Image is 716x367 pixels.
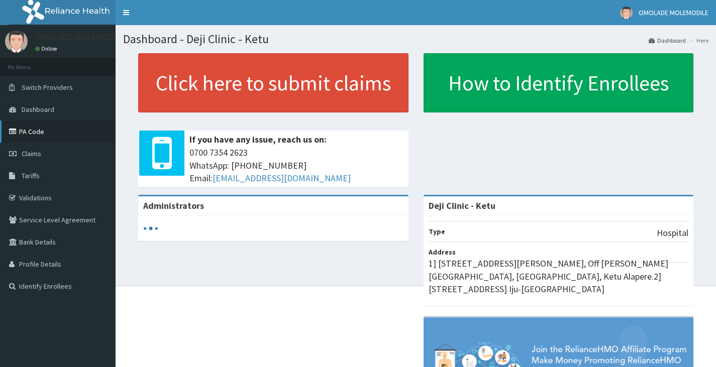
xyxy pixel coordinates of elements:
[213,172,351,184] a: [EMAIL_ADDRESS][DOMAIN_NAME]
[22,83,73,92] span: Switch Providers
[649,36,686,45] a: Dashboard
[138,53,408,112] a: Click here to submit claims
[35,45,59,52] a: Online
[687,36,708,45] li: Here
[429,200,495,211] strong: Deji Clinic - Ketu
[35,33,125,42] p: OMOLADE MOLEMODILE
[424,53,694,112] a: How to Identify Enrollees
[189,134,327,145] b: If you have any issue, reach us on:
[429,227,445,236] b: Type
[620,7,633,19] img: User Image
[429,257,689,296] p: 1] [STREET_ADDRESS][PERSON_NAME], Off [PERSON_NAME][GEOGRAPHIC_DATA], [GEOGRAPHIC_DATA], Ketu Ala...
[189,146,403,185] span: 0700 7354 2623 WhatsApp: [PHONE_NUMBER] Email:
[143,221,158,236] svg: audio-loading
[429,248,456,257] b: Address
[639,8,708,17] span: OMOLADE MOLEMODILE
[657,226,688,239] p: Hospital
[123,33,708,46] h1: Dashboard - Deji Clinic - Ketu
[22,149,41,158] span: Claims
[143,200,204,211] b: Administrators
[22,105,54,114] span: Dashboard
[5,30,28,53] img: User Image
[22,171,40,180] span: Tariffs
